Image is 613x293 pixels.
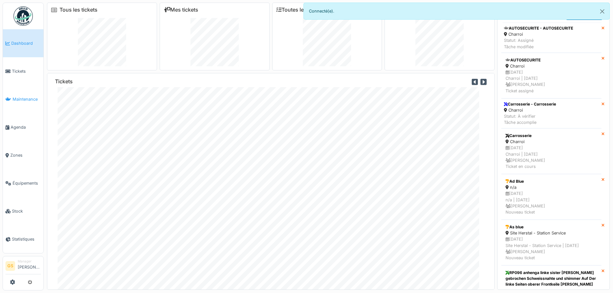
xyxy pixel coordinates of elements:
span: Équipements [13,180,41,186]
a: Agenda [3,113,43,141]
div: As blue [506,224,597,230]
div: Carrosserie [506,133,597,139]
a: As blue Site Herstal - Station Service [DATE]Site Herstal - Station Service | [DATE] [PERSON_NAME... [501,220,601,265]
div: Charroi [504,107,556,113]
a: Dashboard [3,29,43,57]
div: Charroi [504,31,573,37]
a: AUTOSECURITE - AUTOSECURITE Charroi Statut: AssignéTâche modifiée [501,23,601,53]
span: Statistiques [12,236,41,242]
div: Statut: Assigné Tâche modifiée [504,37,573,50]
a: Mes tickets [164,7,198,13]
div: AUTOSECURITE [506,57,597,63]
a: Équipements [3,169,43,197]
span: Zones [10,152,41,158]
a: Carrosserie Charroi [DATE]Charroi | [DATE] [PERSON_NAME]Ticket en cours [501,128,601,174]
span: Tickets [12,68,41,74]
div: Carrosserie - Carrosserie [504,101,556,107]
div: [DATE] Charroi | [DATE] [PERSON_NAME] Ticket en cours [506,145,597,169]
a: Maintenance [3,85,43,113]
div: [DATE] Site Herstal - Station Service | [DATE] [PERSON_NAME] Nouveau ticket [506,236,597,261]
a: Tous les tickets [60,7,98,13]
span: Agenda [11,124,41,130]
li: [PERSON_NAME] [18,259,41,273]
a: AUTOSECURITE Charroi [DATE]Charroi | [DATE] [PERSON_NAME]Ticket assigné [501,53,601,98]
a: Carrosserie - Carrosserie Charroi Statut: À vérifierTâche accomplie [501,98,601,129]
a: Tickets [3,57,43,85]
img: Badge_color-CXgf-gQk.svg [14,6,33,26]
div: Charroi [506,139,597,145]
a: Stock [3,197,43,225]
span: Stock [12,208,41,214]
div: Ad Blue [506,179,597,184]
div: [DATE] Charroi | [DATE] [PERSON_NAME] Ticket assigné [506,69,597,94]
div: Manager [18,259,41,264]
div: Statut: À vérifier Tâche accomplie [504,113,556,125]
li: GS [5,261,15,271]
div: Site Herstal - Station Service [506,230,597,236]
a: GS Manager[PERSON_NAME] [5,259,41,274]
a: Ad Blue n/a [DATE]n/a | [DATE] [PERSON_NAME]Nouveau ticket [501,174,601,220]
span: Maintenance [13,96,41,102]
div: n/a [506,184,597,190]
div: [DATE] n/a | [DATE] [PERSON_NAME] Nouveau ticket [506,190,597,215]
div: AUTOSECURITE - AUTOSECURITE [504,25,573,31]
a: Toutes les tâches [276,7,324,13]
a: Statistiques [3,225,43,253]
a: Zones [3,141,43,169]
div: Connecté(e). [303,3,610,20]
div: Charroi [506,63,597,69]
span: Dashboard [11,40,41,46]
div: RP096 anhenga linke sister [PERSON_NAME] gebrochen Schweissnahte und shimmer Auf Der linke Seiten... [506,270,597,293]
h6: Tickets [55,78,73,85]
button: Close [595,3,609,20]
